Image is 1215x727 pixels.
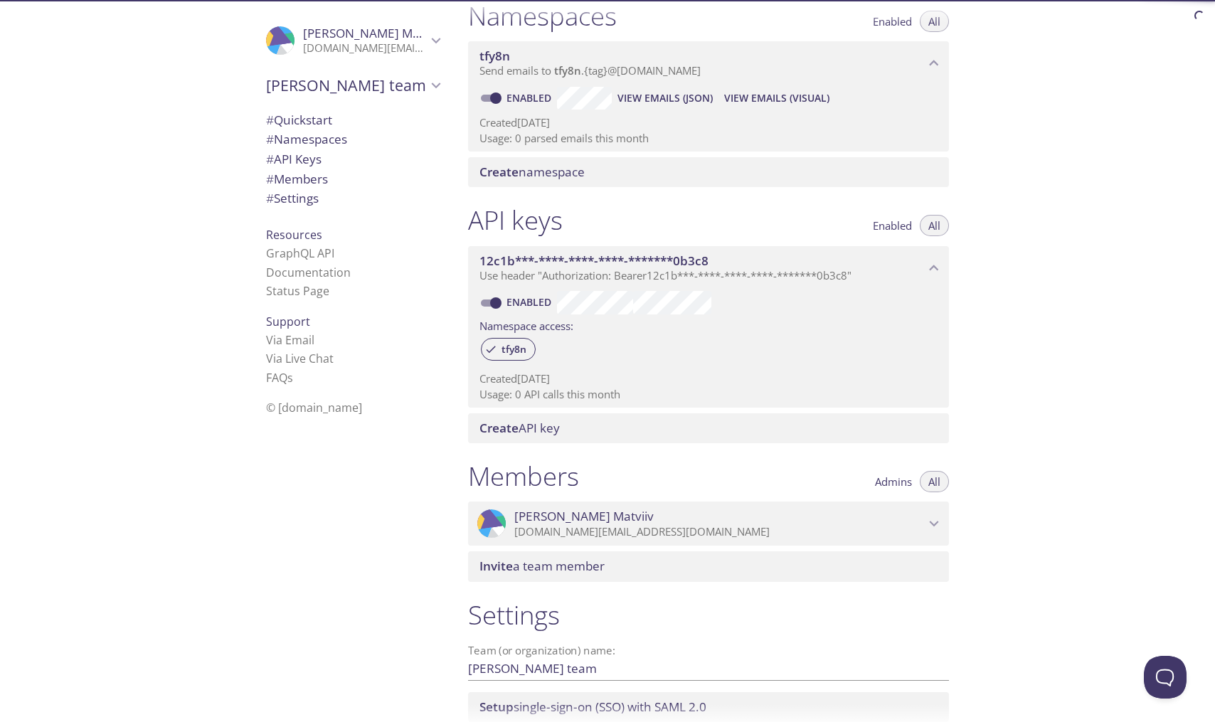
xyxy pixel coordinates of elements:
[255,149,451,169] div: API Keys
[287,370,293,386] span: s
[255,169,451,189] div: Members
[864,215,920,236] button: Enabled
[554,63,581,78] span: tfy8n
[504,91,557,105] a: Enabled
[468,502,949,546] div: Bogdan Matviiv
[266,112,332,128] span: Quickstart
[303,41,427,55] p: [DOMAIN_NAME][EMAIL_ADDRESS][DOMAIN_NAME]
[866,471,920,492] button: Admins
[468,692,949,722] div: Setup SSO
[266,351,334,366] a: Via Live Chat
[255,189,451,208] div: Team Settings
[514,509,654,524] span: [PERSON_NAME] Matviiv
[468,41,949,85] div: tfy8n namespace
[724,90,829,107] span: View Emails (Visual)
[920,215,949,236] button: All
[255,67,451,104] div: Bogdan's team
[479,420,560,436] span: API key
[479,131,938,146] p: Usage: 0 parsed emails this month
[266,265,351,280] a: Documentation
[479,48,510,64] span: tfy8n
[479,371,938,386] p: Created [DATE]
[479,164,519,180] span: Create
[266,112,274,128] span: #
[479,164,585,180] span: namespace
[266,283,329,299] a: Status Page
[468,645,616,656] label: Team (or organization) name:
[468,599,949,631] h1: Settings
[514,525,925,539] p: [DOMAIN_NAME][EMAIL_ADDRESS][DOMAIN_NAME]
[266,227,322,243] span: Resources
[255,17,451,64] div: Bogdan Matviiv
[468,204,563,236] h1: API keys
[920,471,949,492] button: All
[481,338,536,361] div: tfy8n
[1144,656,1187,699] iframe: Help Scout Beacon - Open
[468,157,949,187] div: Create namespace
[718,87,835,110] button: View Emails (Visual)
[266,370,293,386] a: FAQ
[266,75,427,95] span: [PERSON_NAME] team
[479,558,513,574] span: Invite
[468,551,949,581] div: Invite a team member
[493,343,535,356] span: tfy8n
[617,90,713,107] span: View Emails (JSON)
[479,420,519,436] span: Create
[479,115,938,130] p: Created [DATE]
[266,332,314,348] a: Via Email
[266,245,334,261] a: GraphQL API
[266,171,274,187] span: #
[266,131,274,147] span: #
[266,190,319,206] span: Settings
[266,151,322,167] span: API Keys
[266,131,347,147] span: Namespaces
[266,190,274,206] span: #
[468,460,579,492] h1: Members
[479,387,938,402] p: Usage: 0 API calls this month
[266,314,310,329] span: Support
[504,295,557,309] a: Enabled
[266,400,362,415] span: © [DOMAIN_NAME]
[479,63,701,78] span: Send emails to . {tag} @[DOMAIN_NAME]
[468,413,949,443] div: Create API Key
[612,87,718,110] button: View Emails (JSON)
[266,171,328,187] span: Members
[303,25,442,41] span: [PERSON_NAME] Matviiv
[255,129,451,149] div: Namespaces
[479,558,605,574] span: a team member
[479,314,573,335] label: Namespace access:
[255,110,451,130] div: Quickstart
[266,151,274,167] span: #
